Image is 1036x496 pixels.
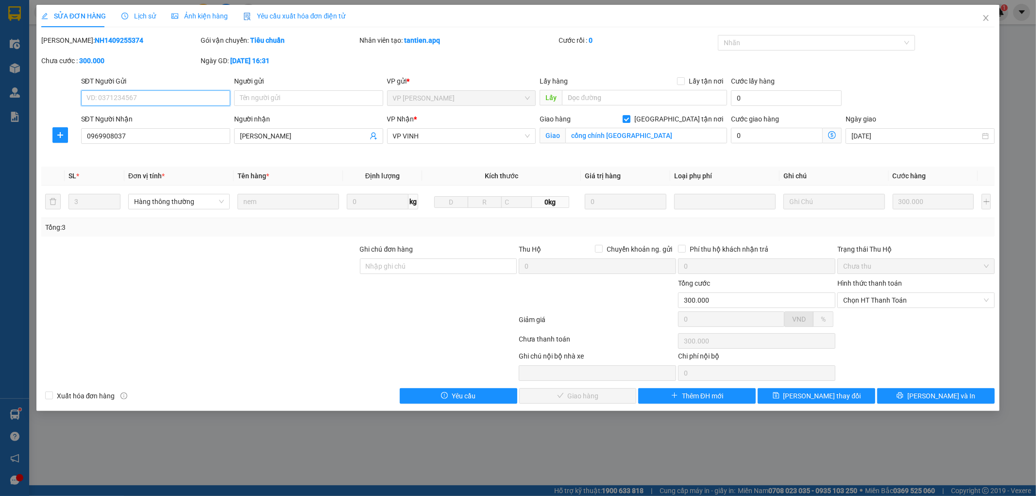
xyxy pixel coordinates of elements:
input: Cước lấy hàng [731,90,842,106]
span: VND [792,315,806,323]
span: % [821,315,826,323]
span: Thêm ĐH mới [682,391,723,401]
div: Giảm giá [518,314,678,331]
input: R [468,196,502,208]
button: delete [45,194,61,209]
div: Chưa thanh toán [518,334,678,351]
span: edit [41,13,48,19]
button: checkGiao hàng [519,388,637,404]
input: Dọc đường [562,90,727,105]
span: Đơn vị tính [128,172,165,180]
span: Thu Hộ [519,245,541,253]
span: Chọn HT Thanh Toán [843,293,989,308]
span: Lấy hàng [540,77,568,85]
input: 0 [893,194,974,209]
span: [GEOGRAPHIC_DATA] tận nơi [630,114,727,124]
input: 0 [585,194,666,209]
span: Phí thu hộ khách nhận trả [686,244,772,255]
label: Hình thức thanh toán [837,279,902,287]
span: [PERSON_NAME] thay đổi [783,391,861,401]
div: Nhân viên tạo: [360,35,557,46]
span: Giá trị hàng [585,172,621,180]
button: printer[PERSON_NAME] và In [877,388,995,404]
label: Cước giao hàng [731,115,779,123]
span: VP NGỌC HỒI [393,91,530,105]
button: save[PERSON_NAME] thay đổi [758,388,875,404]
button: plus [52,127,68,143]
span: dollar-circle [828,131,836,139]
div: [PERSON_NAME]: [41,35,199,46]
span: VP VINH [393,129,530,143]
span: Lấy tận nơi [685,76,727,86]
label: Ghi chú đơn hàng [360,245,413,253]
span: printer [897,392,903,400]
div: Ghi chú nội bộ nhà xe [519,351,676,365]
input: Giao tận nơi [565,128,727,143]
span: SL [68,172,76,180]
span: Yêu cầu xuất hóa đơn điện tử [243,12,346,20]
label: Cước lấy hàng [731,77,775,85]
b: 300.000 [79,57,104,65]
span: Tổng cước [678,279,710,287]
th: Loại phụ phí [670,167,780,186]
span: exclamation-circle [441,392,448,400]
div: Người gửi [234,76,383,86]
div: Ngày GD: [201,55,358,66]
span: Tên hàng [238,172,269,180]
label: Ngày giao [846,115,876,123]
div: SĐT Người Nhận [81,114,230,124]
b: 0 [589,36,593,44]
input: Ngày giao [851,131,980,141]
b: tantien.apq [405,36,441,44]
th: Ghi chú [780,167,889,186]
span: Xuất hóa đơn hàng [53,391,119,401]
span: Chuyển khoản ng. gửi [603,244,676,255]
span: 0kg [532,196,569,208]
span: [PERSON_NAME] và In [907,391,975,401]
span: Cước hàng [893,172,926,180]
span: Hàng thông thường [134,194,224,209]
b: Tiêu chuẩn [250,36,285,44]
span: info-circle [120,393,127,399]
input: Cước giao hàng [731,128,823,143]
span: picture [171,13,178,19]
input: C [501,196,532,208]
div: Người nhận [234,114,383,124]
button: exclamation-circleYêu cầu [400,388,517,404]
input: D [434,196,468,208]
span: Ảnh kiện hàng [171,12,228,20]
img: icon [243,13,251,20]
span: Lấy [540,90,562,105]
input: Ghi Chú [783,194,885,209]
div: Tổng: 3 [45,222,400,233]
span: user-add [370,132,377,140]
span: plus [671,392,678,400]
span: plus [53,131,68,139]
div: Gói vận chuyển: [201,35,358,46]
div: Trạng thái Thu Hộ [837,244,995,255]
span: kg [408,194,418,209]
b: NH1409255374 [95,36,143,44]
span: Định lượng [365,172,400,180]
span: Lịch sử [121,12,156,20]
div: Chưa cước : [41,55,199,66]
span: close [982,14,990,22]
span: clock-circle [121,13,128,19]
button: plus [982,194,991,209]
span: Chưa thu [843,259,989,274]
span: VP Nhận [387,115,414,123]
div: Cước rồi : [559,35,716,46]
span: Giao hàng [540,115,571,123]
b: [DATE] 16:31 [230,57,270,65]
span: Yêu cầu [452,391,476,401]
div: VP gửi [387,76,536,86]
input: Ghi chú đơn hàng [360,258,517,274]
div: SĐT Người Gửi [81,76,230,86]
span: SỬA ĐƠN HÀNG [41,12,106,20]
span: save [773,392,780,400]
button: Close [972,5,1000,32]
input: VD: Bàn, Ghế [238,194,339,209]
button: plusThêm ĐH mới [638,388,756,404]
span: Kích thước [485,172,518,180]
span: Giao [540,128,565,143]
